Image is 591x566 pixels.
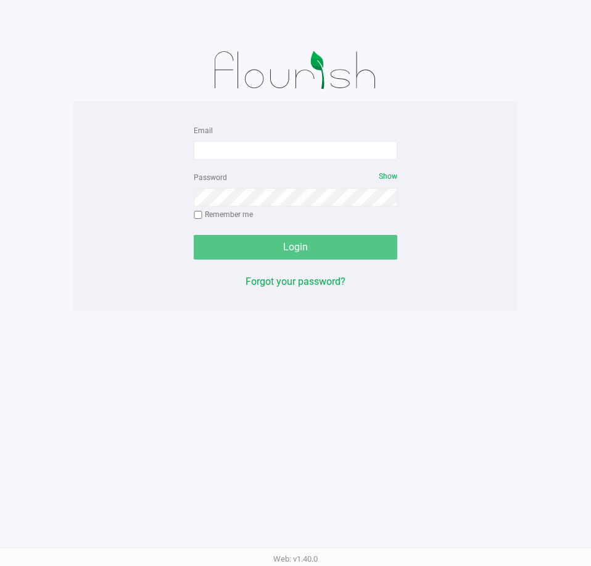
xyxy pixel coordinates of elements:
[194,209,253,220] label: Remember me
[194,211,202,219] input: Remember me
[194,125,213,136] label: Email
[194,172,227,183] label: Password
[379,172,397,181] span: Show
[273,554,318,564] span: Web: v1.40.0
[246,274,345,289] button: Forgot your password?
